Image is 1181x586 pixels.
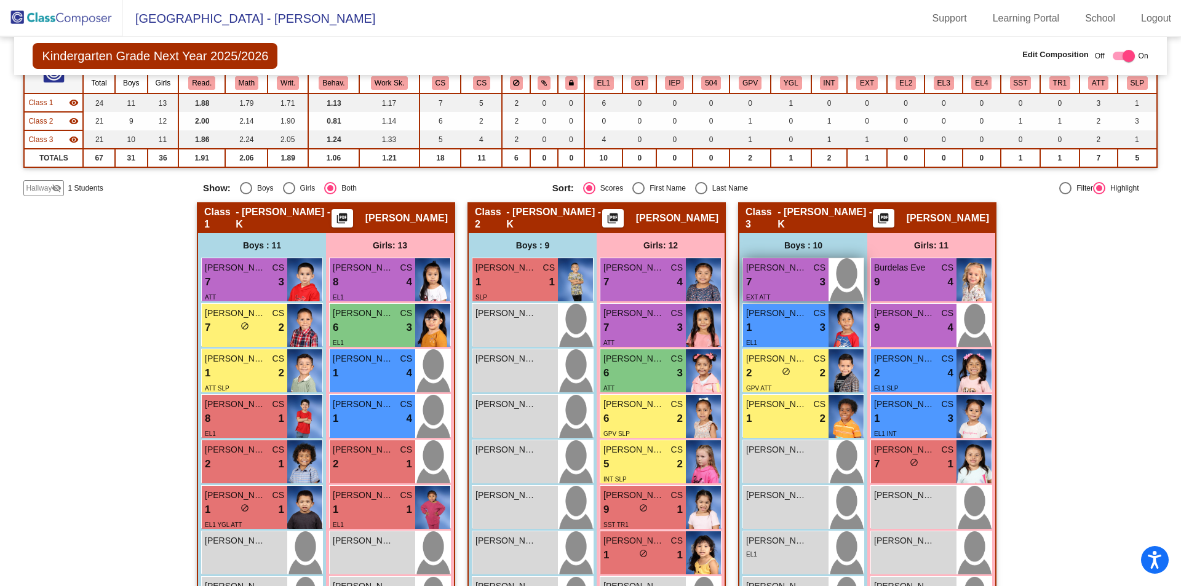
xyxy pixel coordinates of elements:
td: 36 [148,149,178,167]
td: 0 [558,149,584,167]
span: 3 [820,320,825,336]
td: 31 [115,149,148,167]
span: [PERSON_NAME] [475,307,537,320]
td: 2.24 [225,130,268,149]
button: CS [473,76,490,90]
td: 18 [420,149,461,167]
td: 0 [656,130,693,149]
span: 4 [407,274,412,290]
td: 0 [887,112,925,130]
td: 2.00 [178,112,225,130]
td: 1.88 [178,93,225,112]
span: do_not_disturb_alt [241,322,249,330]
td: 0 [656,112,693,130]
button: Behav. [319,76,348,90]
td: 1 [730,112,771,130]
span: [PERSON_NAME] [475,352,537,365]
td: 1.06 [308,149,359,167]
td: 0 [887,149,925,167]
span: 1 [333,365,338,381]
td: 1.14 [359,112,420,130]
span: CS [272,398,284,411]
a: Support [923,9,977,28]
th: Good Parent Volunteer [730,73,771,93]
td: 1.89 [268,149,308,167]
span: [PERSON_NAME] [205,261,266,274]
td: 21 [83,112,114,130]
span: EL1 [333,294,344,301]
th: Chelsie Simpson [461,73,502,93]
th: Colleen Smith [420,73,461,93]
button: IEP [665,76,684,90]
div: Scores [595,183,623,194]
a: Learning Portal [983,9,1070,28]
td: 1 [1001,112,1040,130]
button: 504 [701,76,721,90]
span: 7 [746,274,752,290]
td: 0 [558,93,584,112]
th: English Language Learner 1 [584,73,622,93]
button: TR1 [1049,76,1070,90]
span: Class 3 [746,206,777,231]
td: 0 [1001,130,1040,149]
td: 2 [811,149,848,167]
span: [PERSON_NAME] [205,352,266,365]
td: Mary Breen - Breen -K [24,130,83,149]
td: 0 [622,93,656,112]
span: CS [400,261,412,274]
td: 1.71 [268,93,308,112]
button: YGL [780,76,802,90]
button: Math [235,76,258,90]
td: 2.06 [225,149,268,167]
td: 0 [530,130,558,149]
td: 0 [1040,93,1079,112]
td: 0 [622,112,656,130]
span: [PERSON_NAME] [746,352,808,365]
span: [PERSON_NAME] [874,307,936,320]
button: EL3 [934,76,954,90]
span: 7 [205,274,210,290]
span: Class 1 [28,97,53,108]
span: do_not_disturb_alt [782,367,790,376]
span: [PERSON_NAME] [475,261,537,274]
th: Tier 1 [1040,73,1079,93]
td: 1 [730,130,771,149]
td: 10 [115,130,148,149]
span: EL1 SLP [874,385,898,392]
td: 2 [461,112,502,130]
td: 0 [963,112,1001,130]
div: Girls: 13 [326,233,454,258]
span: [PERSON_NAME] [205,307,266,320]
td: 13 [148,93,178,112]
td: 0 [887,130,925,149]
span: 3 [820,274,825,290]
span: [PERSON_NAME] [475,398,537,411]
td: 0 [730,93,771,112]
td: Consuelo Lemus - Lemus - K [24,112,83,130]
td: 1 [847,149,886,167]
div: First Name [645,183,686,194]
td: 0 [584,112,622,130]
td: 0 [925,130,963,149]
a: School [1075,9,1125,28]
button: INT [820,76,839,90]
span: [PERSON_NAME] [603,352,665,365]
span: 4 [677,274,683,290]
td: 7 [420,93,461,112]
td: 0 [925,149,963,167]
button: CS [432,76,449,90]
span: CS [671,261,683,274]
td: 0 [656,149,693,167]
td: 2 [502,112,530,130]
td: 0 [622,149,656,167]
button: GT [631,76,648,90]
div: Girls: 11 [867,233,995,258]
span: 2 [279,365,284,381]
span: [PERSON_NAME] [636,212,718,224]
span: 1 [205,365,210,381]
td: 10 [584,149,622,167]
span: [GEOGRAPHIC_DATA] - [PERSON_NAME] [123,9,375,28]
td: 11 [461,149,502,167]
button: Print Students Details [873,209,894,228]
td: TOTALS [24,149,83,167]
